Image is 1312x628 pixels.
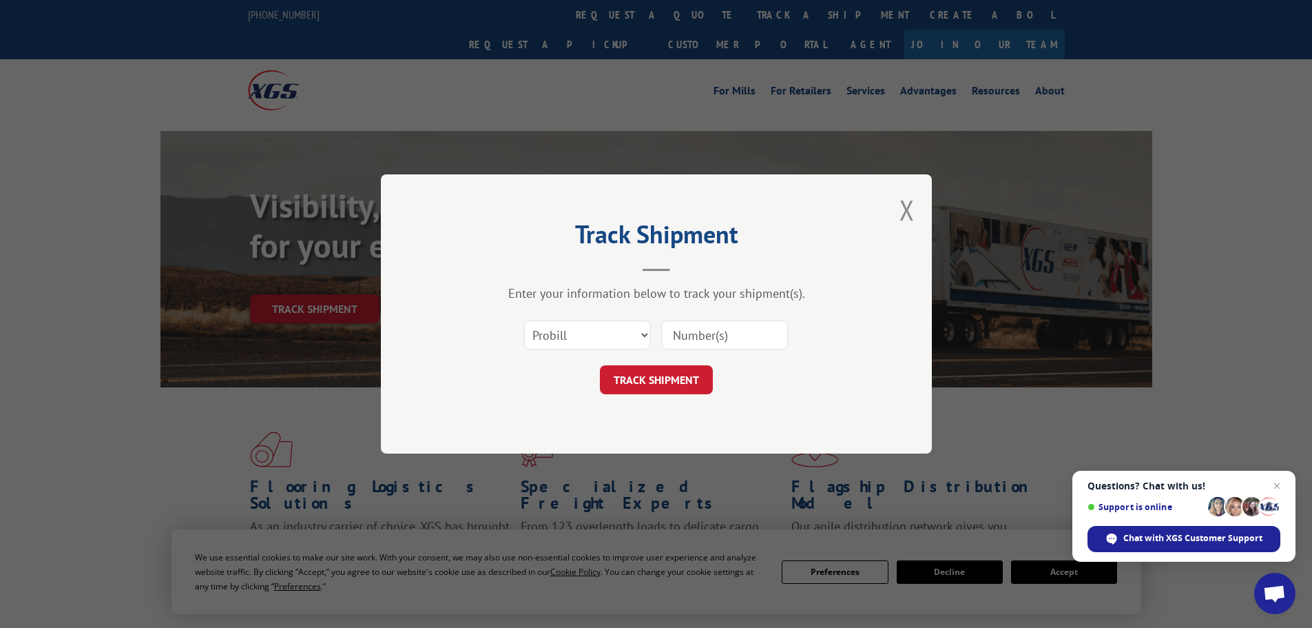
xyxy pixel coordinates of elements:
[450,225,863,251] h2: Track Shipment
[1087,526,1280,552] div: Chat with XGS Customer Support
[1269,478,1285,494] span: Close chat
[1087,502,1203,512] span: Support is online
[899,192,915,228] button: Close modal
[600,365,713,394] button: TRACK SHIPMENT
[450,285,863,301] div: Enter your information below to track your shipment(s).
[1087,480,1280,492] span: Questions? Chat with us!
[1123,532,1262,545] span: Chat with XGS Customer Support
[661,321,788,350] input: Number(s)
[1254,573,1295,614] div: Open chat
